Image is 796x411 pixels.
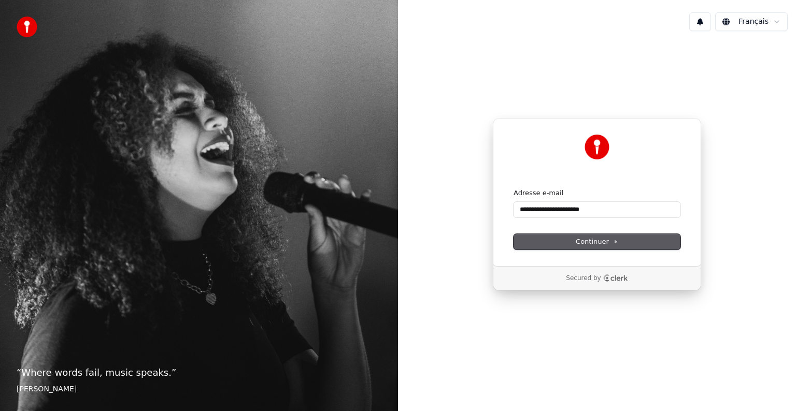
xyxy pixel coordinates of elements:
span: Continuer [576,237,618,246]
p: Secured by [566,274,601,283]
label: Adresse e-mail [514,188,563,198]
p: “ Where words fail, music speaks. ” [17,365,381,380]
footer: [PERSON_NAME] [17,384,381,394]
a: Clerk logo [603,274,628,282]
img: Youka [585,135,609,159]
img: youka [17,17,37,37]
button: Continuer [514,234,680,249]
